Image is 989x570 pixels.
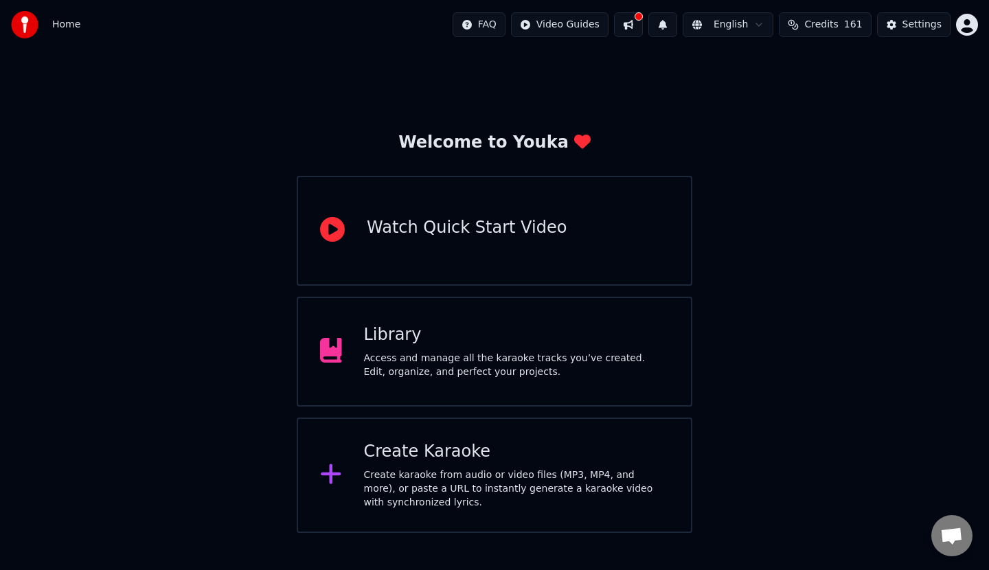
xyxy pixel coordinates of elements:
span: 161 [844,18,863,32]
div: Watch Quick Start Video [367,217,567,239]
a: Open chat [931,515,973,556]
div: Create Karaoke [364,441,670,463]
span: Home [52,18,80,32]
div: Library [364,324,670,346]
div: Settings [902,18,942,32]
div: Access and manage all the karaoke tracks you’ve created. Edit, organize, and perfect your projects. [364,352,670,379]
span: Credits [804,18,838,32]
img: youka [11,11,38,38]
div: Welcome to Youka [398,132,591,154]
button: Settings [877,12,951,37]
nav: breadcrumb [52,18,80,32]
button: Credits161 [779,12,871,37]
button: FAQ [453,12,505,37]
button: Video Guides [511,12,609,37]
div: Create karaoke from audio or video files (MP3, MP4, and more), or paste a URL to instantly genera... [364,468,670,510]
